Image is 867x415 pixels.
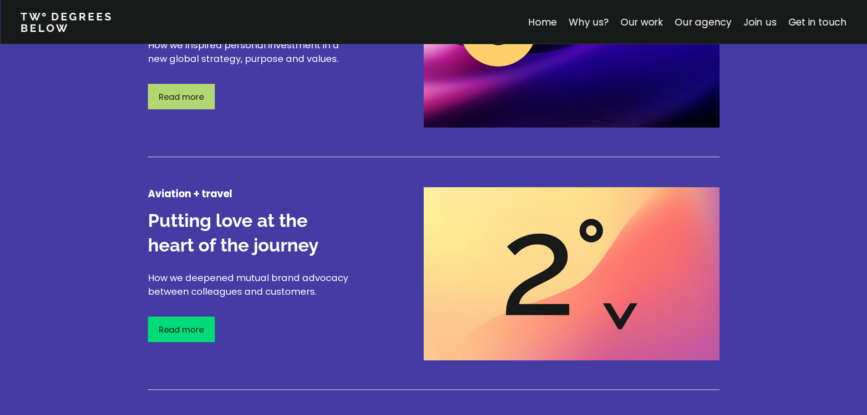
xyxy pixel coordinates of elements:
p: How we inspired personal investment in a new global strategy, purpose and values. [148,38,357,66]
p: Read more [159,323,204,336]
p: Read more [159,91,204,103]
a: Our agency [674,15,731,29]
a: Our work [620,15,663,29]
a: Why us? [568,15,608,29]
a: Get in touch [788,15,847,29]
a: Home [528,15,557,29]
h3: Putting love at the heart of the journey [148,208,357,257]
a: Join us [743,15,776,29]
p: How we deepened mutual brand advocacy between colleagues and customers. [148,271,357,298]
h4: Aviation + travel [148,187,357,201]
